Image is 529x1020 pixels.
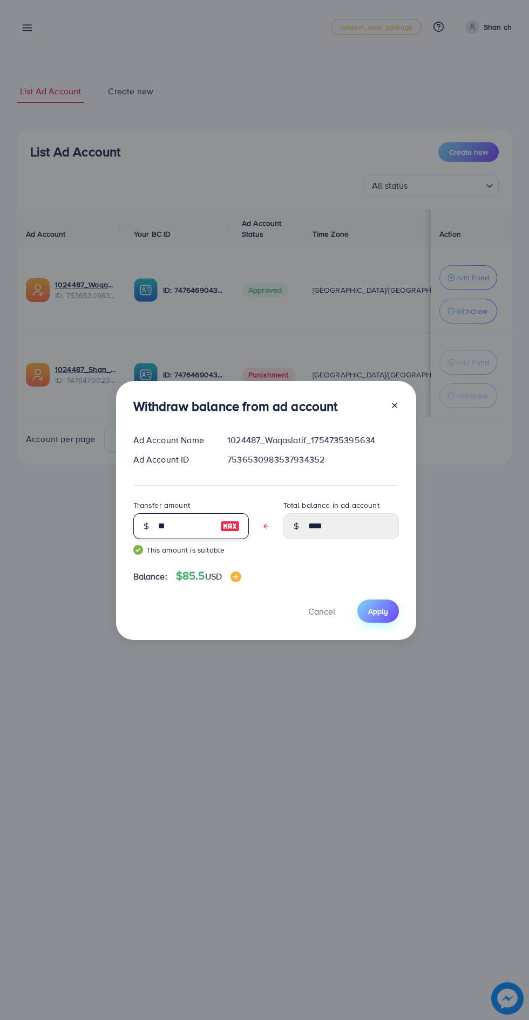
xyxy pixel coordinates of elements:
[133,500,190,511] label: Transfer amount
[295,599,349,623] button: Cancel
[133,570,167,583] span: Balance:
[308,605,335,617] span: Cancel
[283,500,379,511] label: Total balance in ad account
[133,545,143,555] img: guide
[219,453,407,466] div: 7536530983537934352
[133,545,249,555] small: This amount is suitable
[219,434,407,446] div: 1024487_Waqaslatif_1754735395634
[176,569,241,583] h4: $85.5
[368,606,388,617] span: Apply
[220,520,240,533] img: image
[357,599,399,623] button: Apply
[133,398,338,414] h3: Withdraw balance from ad account
[230,571,241,582] img: image
[125,434,219,446] div: Ad Account Name
[205,570,222,582] span: USD
[125,453,219,466] div: Ad Account ID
